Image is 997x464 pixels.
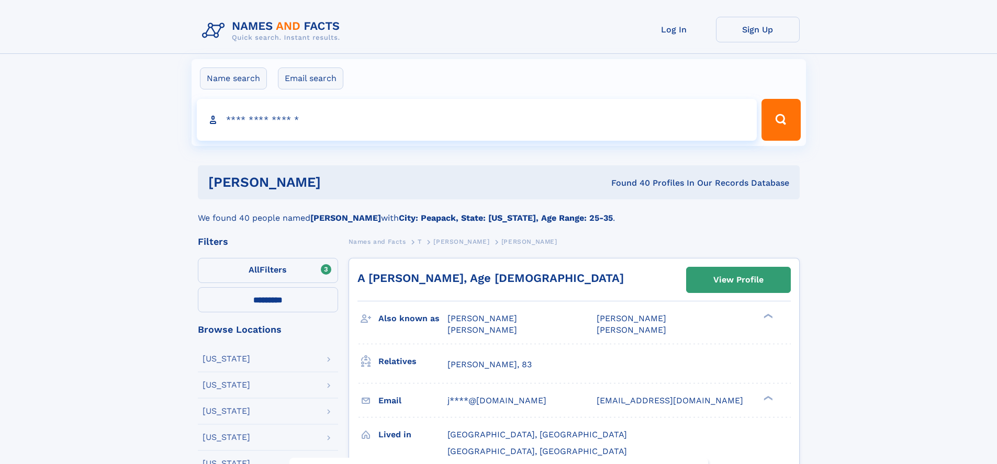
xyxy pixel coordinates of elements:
b: City: Peapack, State: [US_STATE], Age Range: 25-35 [399,213,613,223]
div: Found 40 Profiles In Our Records Database [466,177,789,189]
a: [PERSON_NAME] [433,235,489,248]
div: [US_STATE] [203,407,250,415]
a: [PERSON_NAME], 83 [447,359,532,370]
div: [US_STATE] [203,433,250,442]
div: Browse Locations [198,325,338,334]
div: [US_STATE] [203,381,250,389]
span: T [418,238,422,245]
a: Log In [632,17,716,42]
b: [PERSON_NAME] [310,213,381,223]
h3: Lived in [378,426,447,444]
span: [PERSON_NAME] [597,313,666,323]
div: [US_STATE] [203,355,250,363]
input: search input [197,99,757,141]
img: Logo Names and Facts [198,17,349,45]
h3: Relatives [378,353,447,370]
h1: [PERSON_NAME] [208,176,466,189]
span: [PERSON_NAME] [501,238,557,245]
div: ❯ [761,313,774,320]
div: Filters [198,237,338,246]
label: Filters [198,258,338,283]
div: ❯ [761,394,774,401]
div: We found 40 people named with . [198,199,800,224]
span: [GEOGRAPHIC_DATA], [GEOGRAPHIC_DATA] [447,446,627,456]
span: [PERSON_NAME] [447,325,517,335]
span: [PERSON_NAME] [597,325,666,335]
span: [EMAIL_ADDRESS][DOMAIN_NAME] [597,395,743,405]
div: View Profile [713,268,764,292]
span: [PERSON_NAME] [433,238,489,245]
a: A [PERSON_NAME], Age [DEMOGRAPHIC_DATA] [357,271,624,285]
h3: Also known as [378,310,447,327]
span: [PERSON_NAME] [447,313,517,323]
span: [GEOGRAPHIC_DATA], [GEOGRAPHIC_DATA] [447,429,627,439]
button: Search Button [761,99,800,141]
label: Name search [200,67,267,89]
label: Email search [278,67,343,89]
a: Sign Up [716,17,800,42]
span: All [249,265,260,275]
a: Names and Facts [349,235,406,248]
a: T [418,235,422,248]
a: View Profile [687,267,790,292]
h3: Email [378,392,447,410]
